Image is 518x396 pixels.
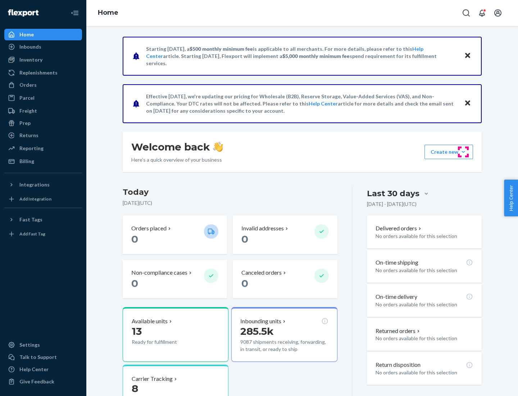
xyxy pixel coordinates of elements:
[123,260,227,298] button: Non-compliance cases 0
[475,6,489,20] button: Open notifications
[241,269,282,277] p: Canceled orders
[4,105,82,117] a: Freight
[132,375,173,383] p: Carrier Tracking
[4,143,82,154] a: Reporting
[4,193,82,205] a: Add Integration
[4,228,82,240] a: Add Fast Tag
[19,366,49,373] div: Help Center
[190,46,253,52] span: $500 monthly minimum fee
[19,181,50,188] div: Integrations
[19,196,51,202] div: Add Integration
[19,145,44,152] div: Reporting
[491,6,505,20] button: Open account menu
[4,117,82,129] a: Prep
[367,201,417,208] p: [DATE] - [DATE] ( UTC )
[123,199,337,207] p: [DATE] ( UTC )
[19,132,38,139] div: Returns
[19,43,41,50] div: Inbounds
[8,9,38,17] img: Flexport logo
[240,325,274,337] span: 285.5k
[19,81,37,89] div: Orders
[4,54,82,66] a: Inventory
[213,142,223,152] img: hand-wave emoji
[19,120,31,127] div: Prep
[376,361,421,369] p: Return disposition
[4,92,82,104] a: Parcel
[241,277,248,289] span: 0
[4,79,82,91] a: Orders
[376,335,473,342] p: No orders available for this selection
[123,216,227,254] button: Orders placed 0
[376,369,473,376] p: No orders available for this selection
[376,301,473,308] p: No orders available for this selection
[376,258,418,267] p: On-time shipping
[98,9,118,17] a: Home
[504,180,518,216] button: Help Center
[231,307,337,362] button: Inbounding units285.5k9087 shipments receiving, forwarding, in transit, or ready to ship
[19,31,34,38] div: Home
[19,69,58,76] div: Replenishments
[282,53,350,59] span: $5,000 monthly minimum fee
[4,179,82,190] button: Integrations
[376,224,423,233] button: Delivered orders
[463,51,472,61] button: Close
[424,145,473,159] button: Create new
[146,45,457,67] p: Starting [DATE], a is applicable to all merchants. For more details, please refer to this article...
[92,3,124,23] ol: breadcrumbs
[19,231,45,237] div: Add Fast Tag
[19,378,54,385] div: Give Feedback
[240,338,328,353] p: 9087 shipments receiving, forwarding, in transit, or ready to ship
[463,98,472,109] button: Close
[376,233,473,240] p: No orders available for this selection
[131,140,223,153] h1: Welcome back
[4,67,82,78] a: Replenishments
[131,269,187,277] p: Non-compliance cases
[19,158,34,165] div: Billing
[309,100,338,107] a: Help Center
[68,6,82,20] button: Close Navigation
[376,293,417,301] p: On-time delivery
[19,216,42,223] div: Fast Tags
[123,307,228,362] button: Available units13Ready for fulfillment
[376,267,473,274] p: No orders available for this selection
[19,341,40,348] div: Settings
[132,338,198,346] p: Ready for fulfillment
[4,364,82,375] a: Help Center
[146,93,457,114] p: Effective [DATE], we're updating our pricing for Wholesale (B2B), Reserve Storage, Value-Added Se...
[132,317,168,325] p: Available units
[19,354,57,361] div: Talk to Support
[367,188,419,199] div: Last 30 days
[132,325,142,337] span: 13
[131,156,223,163] p: Here’s a quick overview of your business
[19,94,35,102] div: Parcel
[4,130,82,141] a: Returns
[376,327,421,335] button: Returned orders
[233,260,337,298] button: Canceled orders 0
[4,339,82,351] a: Settings
[233,216,337,254] button: Invalid addresses 0
[19,56,42,63] div: Inventory
[240,317,281,325] p: Inbounding units
[241,233,248,245] span: 0
[4,156,82,167] a: Billing
[4,376,82,387] button: Give Feedback
[4,351,82,363] a: Talk to Support
[131,277,138,289] span: 0
[131,224,167,233] p: Orders placed
[132,382,138,395] span: 8
[4,41,82,53] a: Inbounds
[4,29,82,40] a: Home
[123,186,337,198] h3: Today
[241,224,284,233] p: Invalid addresses
[131,233,138,245] span: 0
[4,214,82,225] button: Fast Tags
[459,6,473,20] button: Open Search Box
[19,107,37,114] div: Freight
